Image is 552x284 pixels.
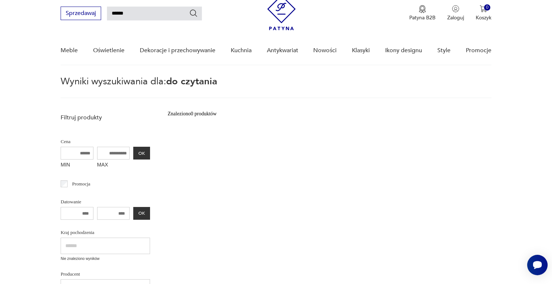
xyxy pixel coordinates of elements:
[352,37,370,65] a: Klasyki
[527,255,548,275] iframe: Smartsupp widget button
[61,7,101,20] button: Sprzedawaj
[447,5,464,21] button: Zaloguj
[61,11,101,16] a: Sprzedawaj
[231,37,252,65] a: Kuchnia
[61,198,150,206] p: Datowanie
[189,9,198,18] button: Szukaj
[484,4,490,11] div: 0
[61,114,150,122] p: Filtruj produkty
[61,229,150,237] p: Kraj pochodzenia
[140,37,215,65] a: Dekoracje i przechowywanie
[437,37,451,65] a: Style
[480,5,487,12] img: Ikona koszyka
[385,37,422,65] a: Ikony designu
[409,5,436,21] button: Patyna B2B
[168,110,216,118] div: Znaleziono 0 produktów
[72,180,91,188] p: Promocja
[61,270,150,278] p: Producent
[476,5,491,21] button: 0Koszyk
[476,14,491,21] p: Koszyk
[61,37,78,65] a: Meble
[133,147,150,160] button: OK
[133,207,150,220] button: OK
[466,37,491,65] a: Promocje
[313,37,337,65] a: Nowości
[61,77,491,98] p: Wyniki wyszukiwania dla:
[61,138,150,146] p: Cena
[97,160,130,171] label: MAX
[452,5,459,12] img: Ikonka użytkownika
[61,160,93,171] label: MIN
[419,5,426,13] img: Ikona medalu
[267,37,298,65] a: Antykwariat
[447,14,464,21] p: Zaloguj
[409,14,436,21] p: Patyna B2B
[93,37,124,65] a: Oświetlenie
[166,75,217,88] span: do czytania
[61,256,150,262] p: Nie znaleziono wyników
[409,5,436,21] a: Ikona medaluPatyna B2B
